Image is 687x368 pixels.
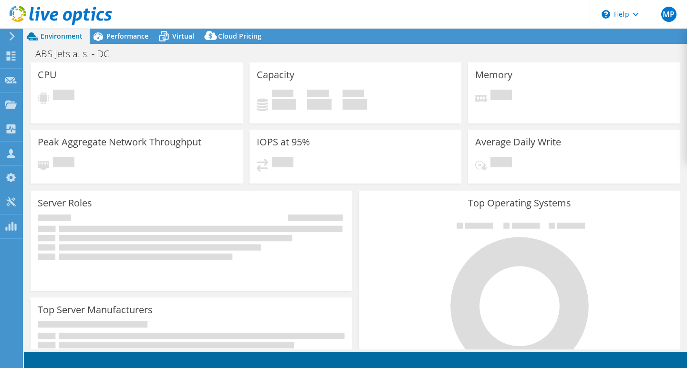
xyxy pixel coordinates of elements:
[490,157,512,170] span: Pending
[272,157,293,170] span: Pending
[343,90,364,99] span: Total
[272,99,296,110] h4: 0 GiB
[257,137,310,147] h3: IOPS at 95%
[53,90,74,102] span: Pending
[257,70,294,80] h3: Capacity
[307,90,329,99] span: Free
[106,31,148,41] span: Performance
[53,157,74,170] span: Pending
[38,137,201,147] h3: Peak Aggregate Network Throughput
[602,10,610,19] svg: \n
[490,90,512,102] span: Pending
[475,70,512,80] h3: Memory
[38,70,57,80] h3: CPU
[343,99,367,110] h4: 0 GiB
[661,7,677,22] span: MP
[307,99,332,110] h4: 0 GiB
[172,31,194,41] span: Virtual
[272,90,293,99] span: Used
[38,198,92,208] h3: Server Roles
[38,305,153,315] h3: Top Server Manufacturers
[366,198,673,208] h3: Top Operating Systems
[41,31,83,41] span: Environment
[31,49,124,59] h1: ABS Jets a. s. - DC
[218,31,261,41] span: Cloud Pricing
[475,137,561,147] h3: Average Daily Write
